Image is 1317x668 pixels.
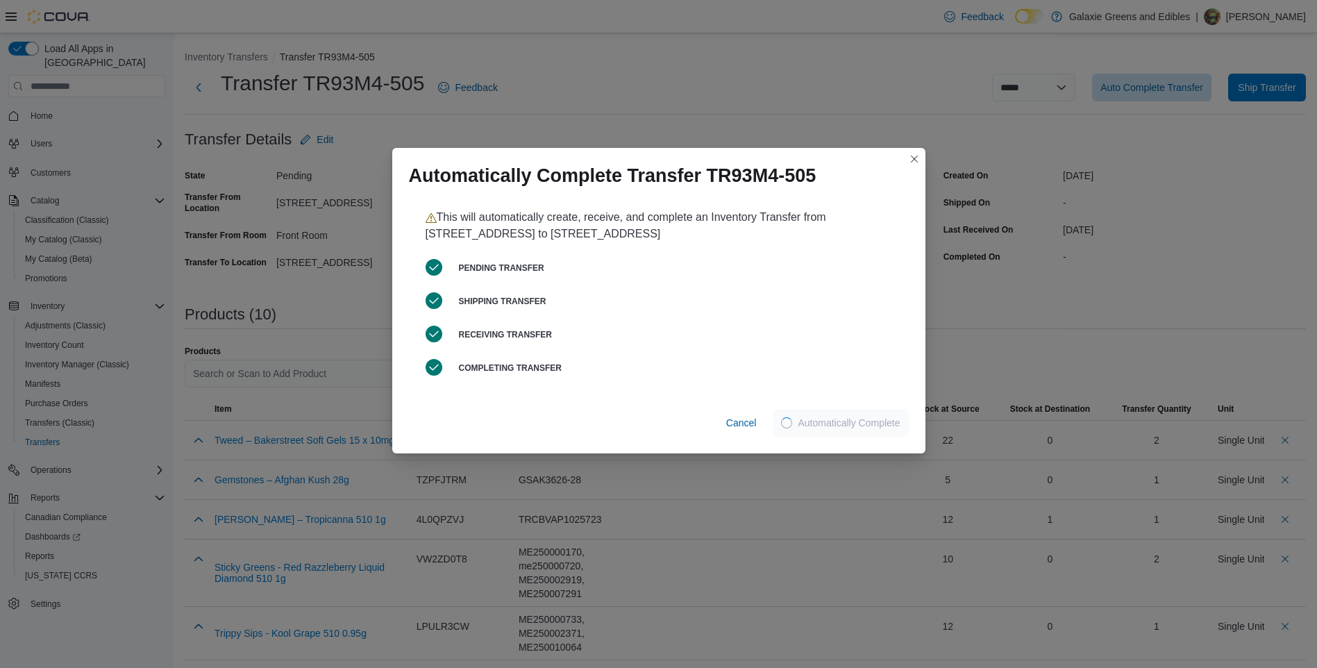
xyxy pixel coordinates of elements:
span: Cancel [726,416,757,430]
span: Loading [781,417,792,428]
h6: Receiving Transfer [459,329,892,340]
span: Automatically Complete [798,416,900,430]
h6: Completing Transfer [459,362,892,374]
h6: Pending Transfer [459,262,892,274]
h1: Automatically Complete Transfer TR93M4-505 [409,165,816,187]
p: This will automatically create, receive, and complete an Inventory Transfer from [STREET_ADDRESS]... [426,209,892,242]
button: Cancel [721,409,762,437]
button: Closes this modal window [906,151,923,167]
button: LoadingAutomatically Complete [773,409,908,437]
h6: Shipping Transfer [459,296,892,307]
